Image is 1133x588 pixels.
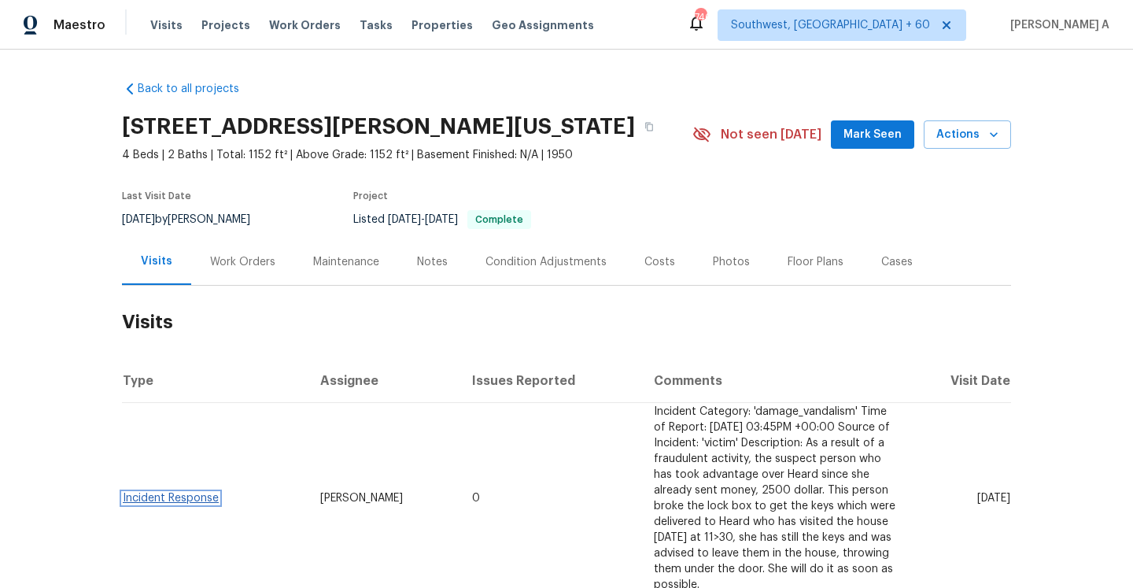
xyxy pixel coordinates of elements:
[788,254,843,270] div: Floor Plans
[313,254,379,270] div: Maintenance
[122,81,273,97] a: Back to all projects
[141,253,172,269] div: Visits
[122,147,692,163] span: 4 Beds | 2 Baths | Total: 1152 ft² | Above Grade: 1152 ft² | Basement Finished: N/A | 1950
[472,493,480,504] span: 0
[641,359,908,403] th: Comments
[308,359,460,403] th: Assignee
[977,493,1010,504] span: [DATE]
[150,17,183,33] span: Visits
[492,17,594,33] span: Geo Assignments
[417,254,448,270] div: Notes
[201,17,250,33] span: Projects
[644,254,675,270] div: Costs
[485,254,607,270] div: Condition Adjustments
[320,493,403,504] span: [PERSON_NAME]
[54,17,105,33] span: Maestro
[469,215,530,224] span: Complete
[831,120,914,150] button: Mark Seen
[459,359,640,403] th: Issues Reported
[388,214,458,225] span: -
[425,214,458,225] span: [DATE]
[122,359,308,403] th: Type
[123,493,219,504] a: Incident Response
[388,214,421,225] span: [DATE]
[269,17,341,33] span: Work Orders
[353,214,531,225] span: Listed
[908,359,1011,403] th: Visit Date
[122,214,155,225] span: [DATE]
[210,254,275,270] div: Work Orders
[695,9,706,25] div: 746
[122,210,269,229] div: by [PERSON_NAME]
[360,20,393,31] span: Tasks
[635,113,663,141] button: Copy Address
[353,191,388,201] span: Project
[881,254,913,270] div: Cases
[924,120,1011,150] button: Actions
[122,191,191,201] span: Last Visit Date
[713,254,750,270] div: Photos
[731,17,930,33] span: Southwest, [GEOGRAPHIC_DATA] + 60
[1004,17,1109,33] span: [PERSON_NAME] A
[721,127,821,142] span: Not seen [DATE]
[122,286,1011,359] h2: Visits
[411,17,473,33] span: Properties
[122,119,635,135] h2: [STREET_ADDRESS][PERSON_NAME][US_STATE]
[843,125,902,145] span: Mark Seen
[936,125,998,145] span: Actions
